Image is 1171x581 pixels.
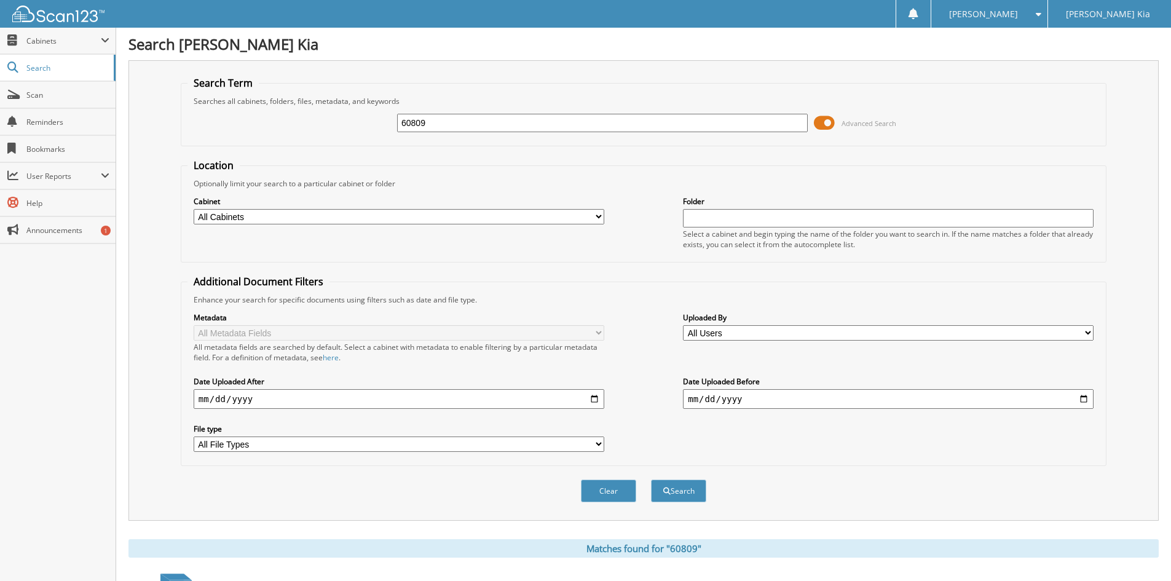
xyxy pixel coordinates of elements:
div: Optionally limit your search to a particular cabinet or folder [187,178,1100,189]
label: File type [194,424,604,434]
div: All metadata fields are searched by default. Select a cabinet with metadata to enable filtering b... [194,342,604,363]
span: User Reports [26,171,101,181]
button: Clear [581,480,636,502]
legend: Location [187,159,240,172]
button: Search [651,480,706,502]
legend: Additional Document Filters [187,275,329,288]
div: Enhance your search for specific documents using filters such as date and file type. [187,294,1100,305]
input: end [683,389,1094,409]
a: here [323,352,339,363]
label: Folder [683,196,1094,207]
label: Uploaded By [683,312,1094,323]
span: Search [26,63,108,73]
span: Advanced Search [842,119,896,128]
span: [PERSON_NAME] [949,10,1018,18]
h1: Search [PERSON_NAME] Kia [128,34,1159,54]
img: scan123-logo-white.svg [12,6,104,22]
div: 1 [101,226,111,235]
label: Cabinet [194,196,604,207]
legend: Search Term [187,76,259,90]
label: Metadata [194,312,604,323]
span: Help [26,198,109,208]
span: Scan [26,90,109,100]
span: Bookmarks [26,144,109,154]
span: [PERSON_NAME] Kia [1066,10,1150,18]
div: Select a cabinet and begin typing the name of the folder you want to search in. If the name match... [683,229,1094,250]
div: Matches found for "60809" [128,539,1159,558]
span: Reminders [26,117,109,127]
label: Date Uploaded After [194,376,604,387]
input: start [194,389,604,409]
span: Announcements [26,225,109,235]
div: Searches all cabinets, folders, files, metadata, and keywords [187,96,1100,106]
span: Cabinets [26,36,101,46]
label: Date Uploaded Before [683,376,1094,387]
